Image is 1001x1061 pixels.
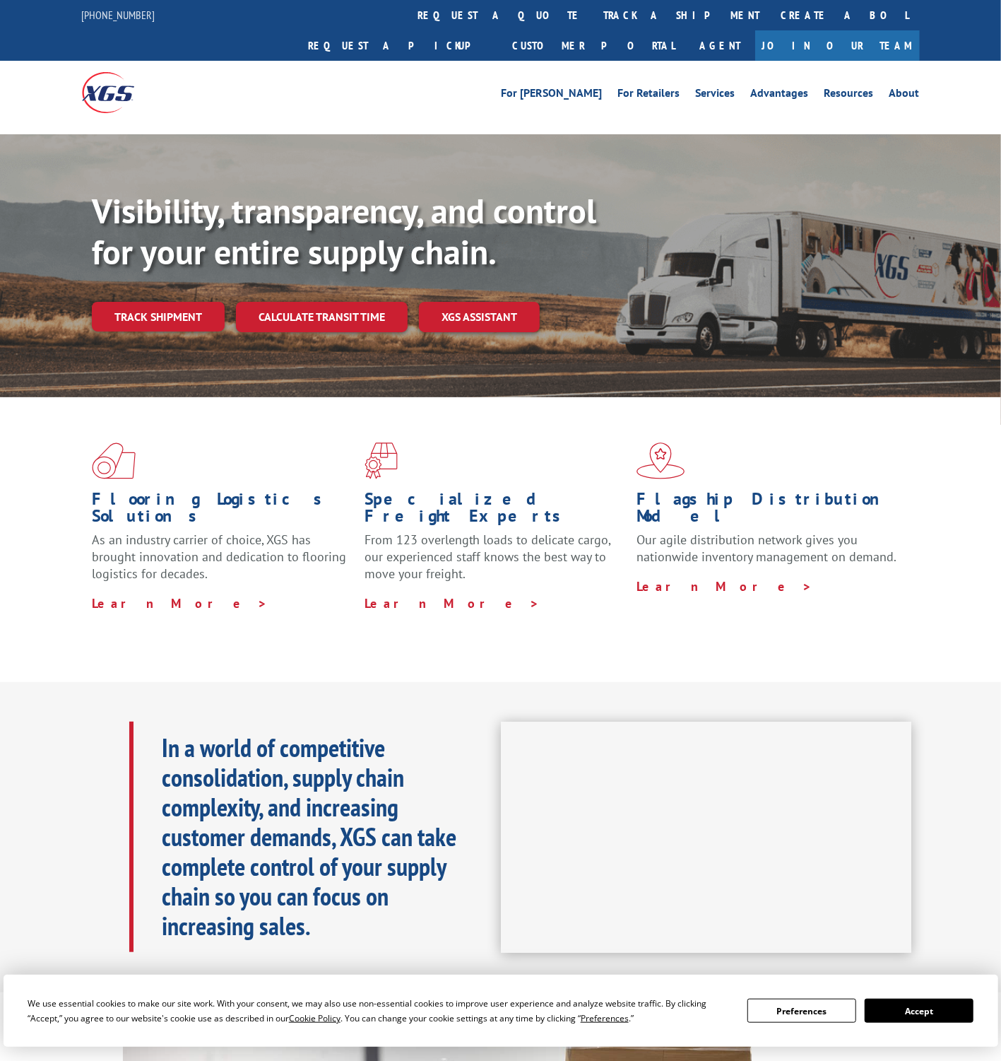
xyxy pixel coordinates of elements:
[824,88,874,103] a: Resources
[162,731,456,942] b: In a world of competitive consolidation, supply chain complexity, and increasing customer demands...
[92,189,596,274] b: Visibility, transparency, and control for your entire supply chain.
[236,302,408,332] a: Calculate transit time
[92,595,268,611] a: Learn More >
[365,532,627,594] p: From 123 overlength loads to delicate cargo, our experienced staff knows the best way to move you...
[502,88,603,103] a: For [PERSON_NAME]
[865,999,973,1023] button: Accept
[636,532,896,565] span: Our agile distribution network gives you nationwide inventory management on demand.
[618,88,680,103] a: For Retailers
[92,491,354,532] h1: Flooring Logistics Solutions
[298,30,502,61] a: Request a pickup
[4,975,998,1047] div: Cookie Consent Prompt
[751,88,809,103] a: Advantages
[92,442,136,479] img: xgs-icon-total-supply-chain-intelligence-red
[502,30,686,61] a: Customer Portal
[636,442,685,479] img: xgs-icon-flagship-distribution-model-red
[289,1012,340,1024] span: Cookie Policy
[92,302,225,332] a: Track shipment
[636,491,899,532] h1: Flagship Distribution Model
[747,999,856,1023] button: Preferences
[755,30,920,61] a: Join Our Team
[696,88,735,103] a: Services
[889,88,920,103] a: About
[28,996,730,1026] div: We use essential cookies to make our site work. With your consent, we may also use non-essential ...
[82,8,155,22] a: [PHONE_NUMBER]
[92,532,346,582] span: As an industry carrier of choice, XGS has brought innovation and dedication to flooring logistics...
[636,578,812,594] a: Learn More >
[686,30,755,61] a: Agent
[419,302,540,332] a: XGS ASSISTANT
[501,722,912,953] iframe: XGS Logistics Solutions
[365,491,627,532] h1: Specialized Freight Experts
[365,442,398,479] img: xgs-icon-focused-on-flooring-red
[581,1012,629,1024] span: Preferences
[365,595,540,611] a: Learn More >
